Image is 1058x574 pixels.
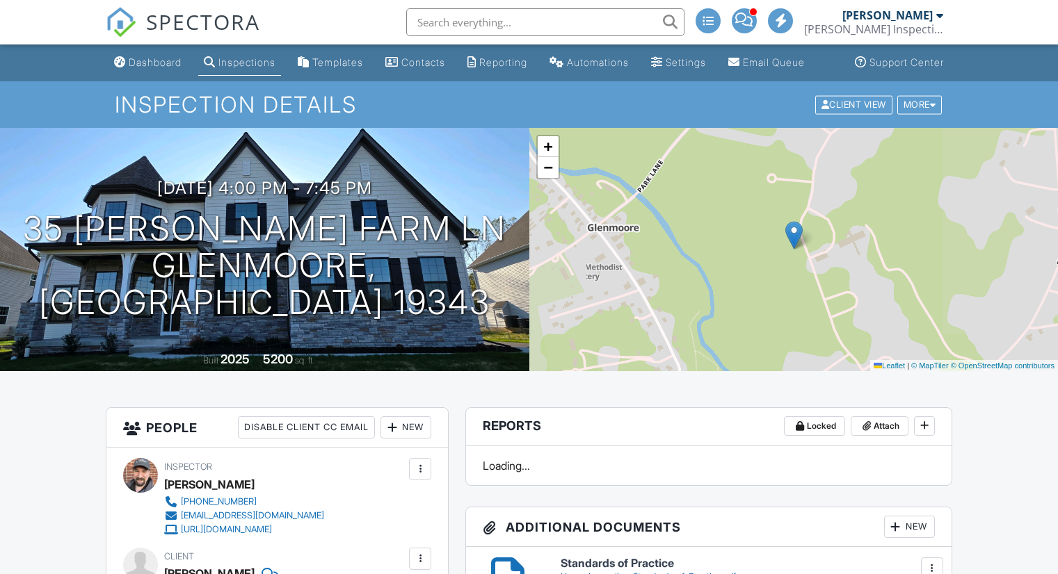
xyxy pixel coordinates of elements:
span: Built [203,355,218,366]
span: − [543,158,552,176]
div: Inspections [218,56,275,68]
a: Dashboard [109,50,187,76]
a: Contacts [380,50,451,76]
a: © OpenStreetMap contributors [951,361,1055,370]
h3: Additional Documents [466,507,952,547]
a: Email Queue [723,50,810,76]
h1: Inspection Details [115,92,943,117]
div: Templates [312,56,363,68]
div: New [380,416,431,438]
div: Automations [567,56,629,68]
div: [PERSON_NAME] [842,8,933,22]
a: SPECTORA [106,19,260,48]
div: New [884,516,935,538]
div: Disable Client CC Email [238,416,375,438]
h3: People [106,408,448,448]
span: Inspector [164,461,212,472]
a: Support Center [849,50,949,76]
div: [PERSON_NAME] [164,474,255,495]
a: Automations (Advanced) [544,50,634,76]
h3: [DATE] 4:00 pm - 7:45 pm [157,179,372,197]
a: Settings [646,50,712,76]
div: Reporting [479,56,527,68]
a: Zoom out [538,157,559,178]
span: Client [164,551,194,561]
a: Templates [292,50,369,76]
a: Reporting [462,50,533,76]
a: Leaflet [874,361,905,370]
div: 5200 [263,352,293,366]
span: + [543,138,552,155]
h6: Standards of Practice [561,557,934,570]
span: | [907,361,909,370]
div: 2025 [221,352,250,366]
a: Client View [814,99,896,109]
div: More [897,95,943,114]
div: [PHONE_NUMBER] [181,496,257,507]
div: Client View [815,95,892,114]
input: Search everything... [406,8,684,36]
a: [PHONE_NUMBER] [164,495,324,509]
img: Marker [785,221,803,249]
a: Zoom in [538,136,559,157]
h1: 35 [PERSON_NAME] Farm Ln Glenmoore, [GEOGRAPHIC_DATA] 19343 [22,211,507,320]
img: The Best Home Inspection Software - Spectora [106,7,136,38]
a: [EMAIL_ADDRESS][DOMAIN_NAME] [164,509,324,523]
span: sq. ft. [295,355,314,366]
a: © MapTiler [911,361,949,370]
a: Inspections [198,50,281,76]
div: [URL][DOMAIN_NAME] [181,524,272,535]
div: Dashboard [129,56,182,68]
div: Support Center [869,56,944,68]
div: Email Queue [743,56,805,68]
div: Homer Inspection Services [804,22,943,36]
a: [URL][DOMAIN_NAME] [164,523,324,536]
span: SPECTORA [146,7,260,36]
div: Contacts [401,56,445,68]
div: Settings [666,56,706,68]
div: [EMAIL_ADDRESS][DOMAIN_NAME] [181,510,324,521]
